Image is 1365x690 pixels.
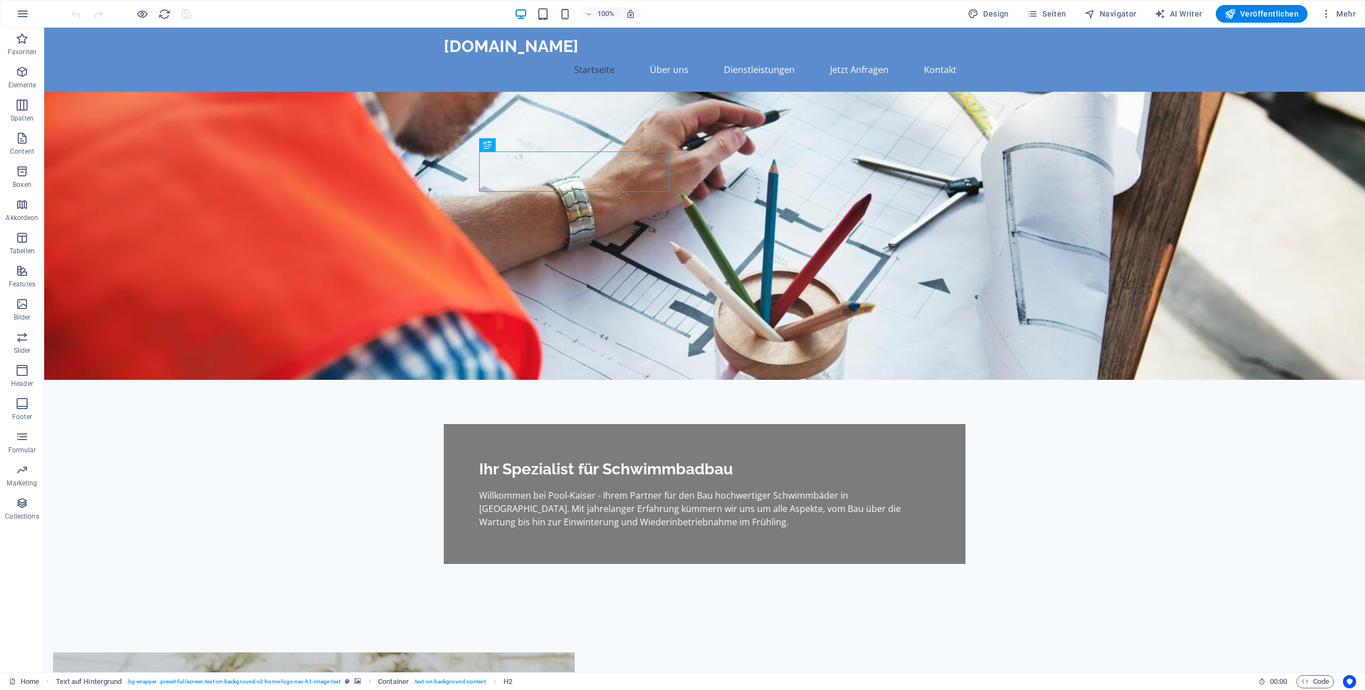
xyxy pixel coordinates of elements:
[1278,677,1279,686] span: :
[13,180,32,189] p: Boxen
[135,7,149,20] button: Klicke hier, um den Vorschau-Modus zu verlassen
[503,675,512,688] span: Klick zum Auswählen. Doppelklick zum Bearbeiten
[14,346,31,355] p: Slider
[5,512,39,521] p: Collections
[126,675,340,688] span: . bg-wrapper .preset-fullscreen-text-on-background-v2-home-logo-nav-h1-image-text
[10,147,34,156] p: Content
[1296,675,1334,688] button: Code
[1150,5,1207,23] button: AI Writer
[1216,5,1308,23] button: Veröffentlichen
[1270,675,1287,688] span: 00 00
[413,675,486,688] span: . text-on-background-content
[1301,675,1329,688] span: Code
[963,5,1014,23] button: Design
[8,48,36,56] p: Favoriten
[56,675,122,688] span: Klick zum Auswählen. Doppelklick zum Bearbeiten
[354,678,361,684] i: Element verfügt über einen Hintergrund
[158,7,171,20] button: reload
[1154,8,1203,19] span: AI Writer
[378,675,409,688] span: Klick zum Auswählen. Doppelklick zum Bearbeiten
[56,675,512,688] nav: breadcrumb
[1258,675,1288,688] h6: Session-Zeit
[9,675,39,688] a: Klick, um Auswahl aufzuheben. Doppelklick öffnet Seitenverwaltung
[8,446,36,454] p: Formular
[968,8,1009,19] span: Design
[1316,5,1360,23] button: Mehr
[580,7,620,20] button: 100%
[1080,5,1141,23] button: Navigator
[345,678,350,684] i: Dieses Element ist ein anpassbares Preset
[11,379,33,388] p: Header
[1225,8,1299,19] span: Veröffentlichen
[8,81,36,90] p: Elemente
[1343,675,1356,688] button: Usercentrics
[1084,8,1137,19] span: Navigator
[158,8,171,20] i: Seite neu laden
[14,313,31,322] p: Bilder
[12,412,32,421] p: Footer
[1027,8,1067,19] span: Seiten
[6,213,38,222] p: Akkordeon
[9,280,35,289] p: Features
[1321,8,1356,19] span: Mehr
[626,9,636,19] i: Bei Größenänderung Zoomstufe automatisch an das gewählte Gerät anpassen.
[7,479,37,488] p: Marketing
[963,5,1014,23] div: Design (Strg+Alt+Y)
[597,7,615,20] h6: 100%
[9,247,35,255] p: Tabellen
[1022,5,1071,23] button: Seiten
[11,114,34,123] p: Spalten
